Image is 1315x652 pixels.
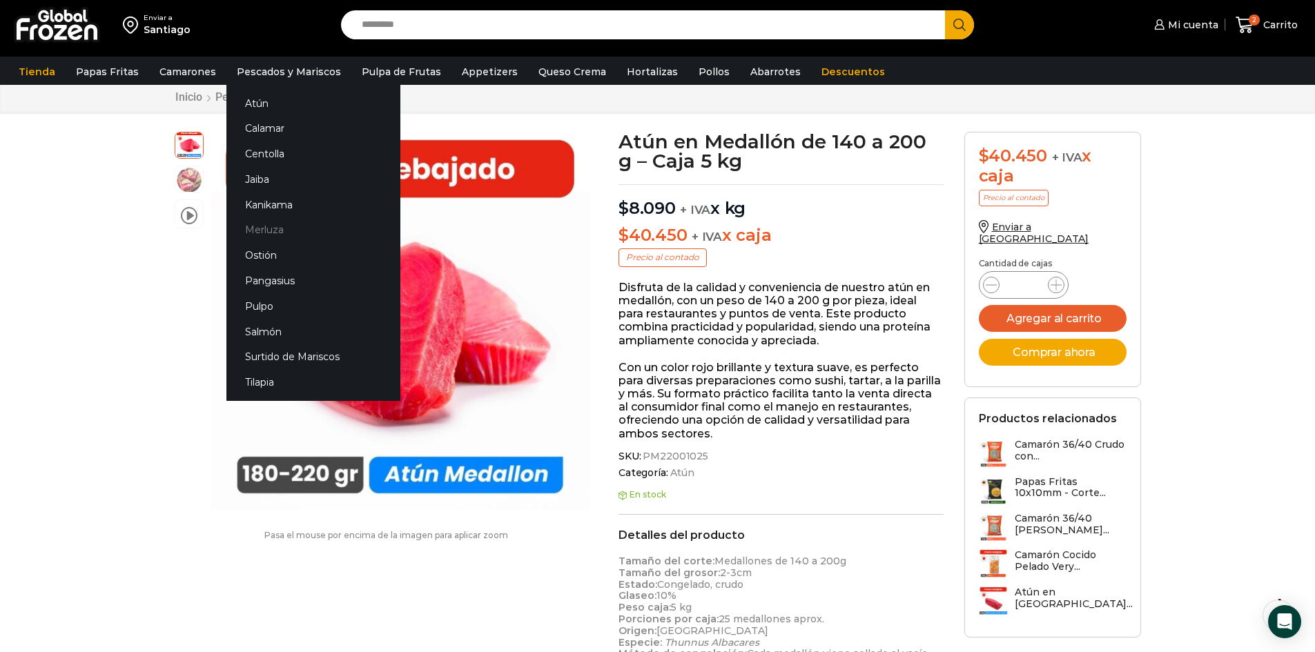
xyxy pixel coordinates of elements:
[618,198,629,218] span: $
[1052,150,1082,164] span: + IVA
[226,319,400,344] a: Salmón
[226,116,400,141] a: Calamar
[665,636,759,649] em: Thunnus Albacares
[226,268,400,294] a: Pangasius
[1015,549,1127,573] h3: Camarón Cocido Pelado Very...
[743,59,808,85] a: Abarrotes
[618,589,656,602] strong: Glaseo:
[618,624,656,637] strong: Origen:
[175,90,358,103] nav: Breadcrumb
[618,613,719,625] strong: Porciones por caja:
[1015,439,1127,462] h3: Camarón 36/40 Crudo con...
[618,566,720,579] strong: Tamaño del grosor:
[123,13,144,37] img: address-field-icon.svg
[144,23,191,37] div: Santiago
[641,451,708,462] span: PM22001025
[226,243,400,268] a: Ostión
[355,59,448,85] a: Pulpa de Frutas
[668,467,694,479] a: Atún
[979,146,1047,166] bdi: 40.450
[153,59,223,85] a: Camarones
[680,203,710,217] span: + IVA
[1165,18,1218,32] span: Mi cuenta
[1015,513,1127,536] h3: Camarón 36/40 [PERSON_NAME]...
[226,166,400,192] a: Jaiba
[618,361,944,440] p: Con un color rojo brillante y textura suave, es perfecto para diversas preparaciones como sushi, ...
[979,549,1127,579] a: Camarón Cocido Pelado Very...
[620,59,685,85] a: Hortalizas
[69,59,146,85] a: Papas Fritas
[1015,476,1127,500] h3: Papas Fritas 10x10mm - Corte...
[979,305,1127,332] button: Agregar al carrito
[175,166,203,194] span: foto plato atun
[1151,11,1218,39] a: Mi cuenta
[618,467,944,479] span: Categoría:
[945,10,974,39] button: Search button
[618,132,944,170] h1: Atún en Medallón de 140 a 200 g – Caja 5 kg
[1268,605,1301,638] div: Open Intercom Messenger
[618,248,707,266] p: Precio al contado
[1249,14,1260,26] span: 2
[175,90,203,103] a: Inicio
[226,90,400,116] a: Atún
[979,339,1127,366] button: Comprar ahora
[979,476,1127,506] a: Papas Fritas 10x10mm - Corte...
[226,141,400,167] a: Centolla
[618,578,657,591] strong: Estado:
[618,184,944,219] p: x kg
[226,370,400,395] a: Tilapia
[618,226,944,246] p: x caja
[618,601,671,613] strong: Peso caja:
[618,281,944,347] p: Disfruta de la calidad y conveniencia de nuestro atún en medallón, con un peso de 140 a 200 g por...
[979,259,1127,268] p: Cantidad de cajas
[226,293,400,319] a: Pulpo
[144,13,191,23] div: Enviar a
[618,528,944,542] h2: Detalles del producto
[455,59,525,85] a: Appetizers
[618,198,676,218] bdi: 8.090
[618,555,714,567] strong: Tamaño del corte:
[230,59,348,85] a: Pescados y Mariscos
[226,217,400,243] a: Merluza
[979,439,1127,468] a: Camarón 36/40 Crudo con...
[226,344,400,370] a: Surtido de Mariscos
[979,146,1127,186] div: x caja
[1011,275,1037,295] input: Product quantity
[692,59,737,85] a: Pollos
[1260,18,1298,32] span: Carrito
[815,59,892,85] a: Descuentos
[979,513,1127,542] a: Camarón 36/40 [PERSON_NAME]...
[12,59,62,85] a: Tienda
[618,451,944,462] span: SKU:
[979,221,1089,245] a: Enviar a [GEOGRAPHIC_DATA]
[692,230,722,244] span: + IVA
[175,130,203,158] span: atun medallon
[618,225,629,245] span: $
[1015,586,1133,610] h3: Atún en [GEOGRAPHIC_DATA]...
[618,636,662,649] strong: Especie:
[1232,9,1301,41] a: 2 Carrito
[175,531,598,540] p: Pasa el mouse por encima de la imagen para aplicar zoom
[979,586,1133,616] a: Atún en [GEOGRAPHIC_DATA]...
[532,59,613,85] a: Queso Crema
[979,146,989,166] span: $
[979,412,1117,425] h2: Productos relacionados
[618,225,687,245] bdi: 40.450
[215,90,321,103] a: Pescados y Mariscos
[226,192,400,217] a: Kanikama
[979,190,1049,206] p: Precio al contado
[618,490,944,500] p: En stock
